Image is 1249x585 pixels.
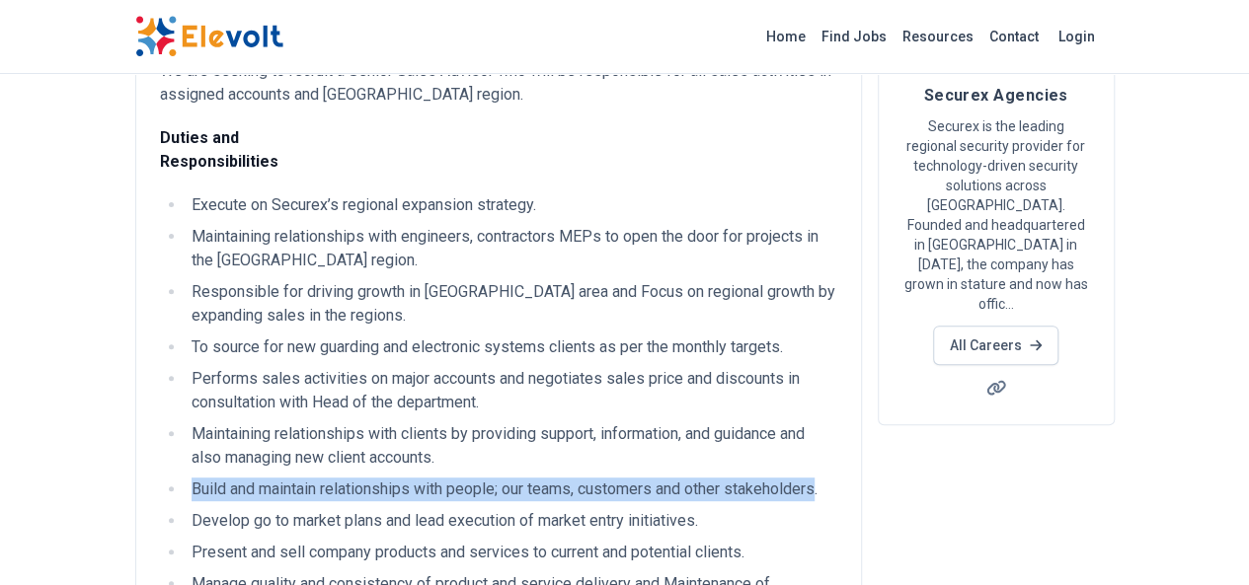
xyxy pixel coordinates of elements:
[186,541,837,564] li: Present and sell company products and services to current and potential clients.
[186,422,837,470] li: Maintaining relationships with clients by providing support, information, and guidance and also m...
[1047,17,1107,56] a: Login
[758,21,814,52] a: Home
[160,59,837,107] p: We are seeking to recruit a Senior Sales Advisor who will be responsible for all sales activities...
[814,21,895,52] a: Find Jobs
[186,335,837,359] li: To source for new guarding and electronic systems clients as per the monthly targets.
[186,367,837,414] li: Performs sales activities on major accounts and negotiates sales price and discounts in consultat...
[895,21,981,52] a: Resources
[902,116,1090,314] p: Securex is the leading regional security provider for technology-driven security solutions across...
[923,86,1067,105] span: Securex Agencies
[135,16,283,57] img: Elevolt
[186,193,837,217] li: Execute on Securex’s regional expansion strategy.
[186,477,837,501] li: Build and maintain relationships with people; our teams, customers and other stakeholders.
[160,128,278,171] strong: Duties and Responsibilities
[186,509,837,533] li: Develop go to market plans and lead execution of market entry initiatives.
[981,21,1047,52] a: Contact
[186,280,837,328] li: Responsible for driving growth in [GEOGRAPHIC_DATA] area and Focus on regional growth by expandin...
[186,225,837,272] li: Maintaining relationships with engineers, contractors MEPs to open the door for projects in the [...
[933,326,1058,365] a: All Careers
[1150,490,1249,585] iframe: Chat Widget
